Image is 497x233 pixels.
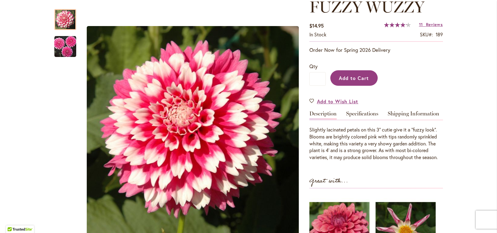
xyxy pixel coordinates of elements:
strong: SKU [420,31,433,38]
span: Qty [309,63,318,69]
div: Availability [309,31,326,38]
strong: Great with... [309,176,348,186]
img: FUZZY WUZZY [54,36,76,58]
a: Shipping Information [388,111,439,120]
a: Specifications [346,111,378,120]
a: Description [309,111,337,120]
span: Add to Cart [339,75,369,81]
div: Detailed Product Info [309,111,443,161]
div: 189 [436,31,443,38]
span: 11 [419,22,423,27]
div: FUZZY WUZZY [54,30,76,57]
span: Reviews [426,22,443,27]
a: 11 Reviews [419,22,443,27]
div: Slightly lacinated petals on this 3" cutie give it a "fuzzy look". Blooms are brightly colored pi... [309,126,443,161]
span: $14.95 [309,22,324,29]
button: Add to Cart [330,70,378,86]
div: FUZZY WUZZY [54,3,82,30]
iframe: Launch Accessibility Center [5,211,22,228]
a: Add to Wish List [309,98,359,105]
div: 86% [384,22,411,27]
p: Order Now for Spring 2026 Delivery [309,46,443,54]
span: In stock [309,31,326,38]
span: Add to Wish List [317,98,359,105]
